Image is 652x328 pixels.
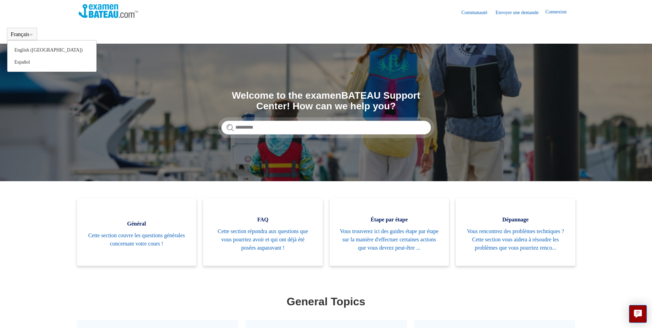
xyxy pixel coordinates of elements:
a: Envoyer une demande [496,9,545,16]
span: Vous trouverez ici des guides étape par étape sur la manière d'effectuer certaines actions que vo... [340,227,439,252]
a: FAQ Cette section répondra aux questions que vous pourriez avoir et qui ont déjà été posées aupar... [203,198,323,266]
a: Connexion [545,8,573,17]
span: Cette section couvre les questions générales concernant votre cours ! [87,231,186,248]
a: Général Cette section couvre les questions générales concernant votre cours ! [77,198,197,266]
img: Page d’accueil du Centre d’aide Examen Bateau [79,4,138,18]
span: Général [87,220,186,228]
span: Dépannage [466,216,565,224]
span: FAQ [213,216,312,224]
button: Français [11,31,33,37]
input: Rechercher [221,121,431,134]
button: Live chat [629,305,647,323]
a: Español [8,56,96,68]
a: English ([GEOGRAPHIC_DATA]) [8,44,96,56]
a: Communauté [461,9,494,16]
span: Étape par étape [340,216,439,224]
h1: General Topics [79,293,574,310]
span: Vous rencontrez des problèmes techniques ? Cette section vous aidera à résoudre les problèmes que... [466,227,565,252]
span: Cette section répondra aux questions que vous pourriez avoir et qui ont déjà été posées auparavant ! [213,227,312,252]
a: Étape par étape Vous trouverez ici des guides étape par étape sur la manière d'effectuer certaine... [330,198,449,266]
h1: Welcome to the examenBATEAU Support Center! How can we help you? [221,90,431,112]
a: Dépannage Vous rencontrez des problèmes techniques ? Cette section vous aidera à résoudre les pro... [456,198,575,266]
